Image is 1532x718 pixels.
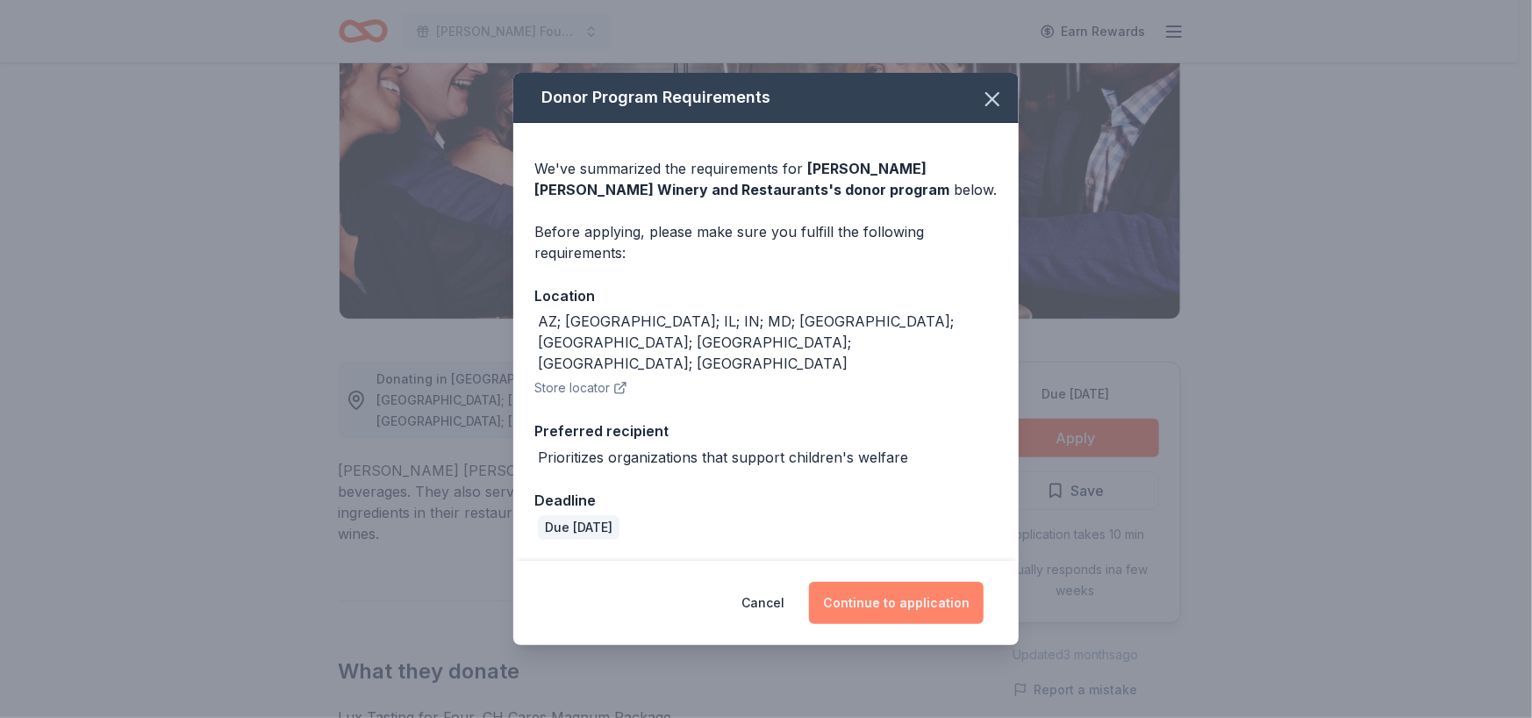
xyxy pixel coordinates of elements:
button: Continue to application [809,582,984,624]
div: Before applying, please make sure you fulfill the following requirements: [534,221,998,263]
div: Due [DATE] [538,515,619,540]
div: Deadline [534,489,998,512]
div: Location [534,284,998,307]
div: AZ; [GEOGRAPHIC_DATA]; IL; IN; MD; [GEOGRAPHIC_DATA]; [GEOGRAPHIC_DATA]; [GEOGRAPHIC_DATA]; [GEOG... [538,311,998,374]
button: Cancel [741,582,784,624]
button: Store locator [534,377,627,398]
div: Preferred recipient [534,420,998,442]
div: Donor Program Requirements [513,73,1019,123]
div: Prioritizes organizations that support children's welfare [538,447,908,468]
div: We've summarized the requirements for below. [534,158,998,200]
